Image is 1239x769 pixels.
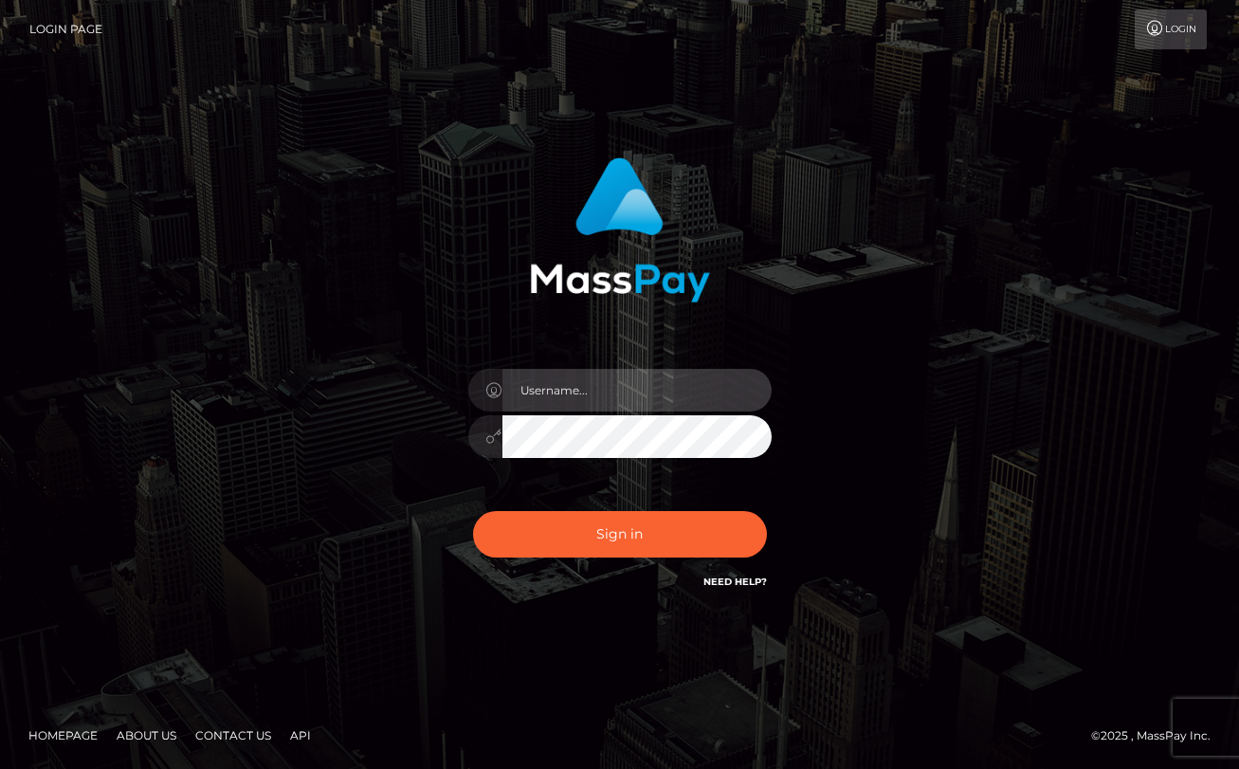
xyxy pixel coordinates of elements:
[530,157,710,302] img: MassPay Login
[473,511,767,558] button: Sign in
[21,721,105,750] a: Homepage
[188,721,279,750] a: Contact Us
[1091,725,1225,746] div: © 2025 , MassPay Inc.
[29,9,102,49] a: Login Page
[282,721,319,750] a: API
[703,576,767,588] a: Need Help?
[502,369,772,412] input: Username...
[109,721,184,750] a: About Us
[1135,9,1207,49] a: Login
